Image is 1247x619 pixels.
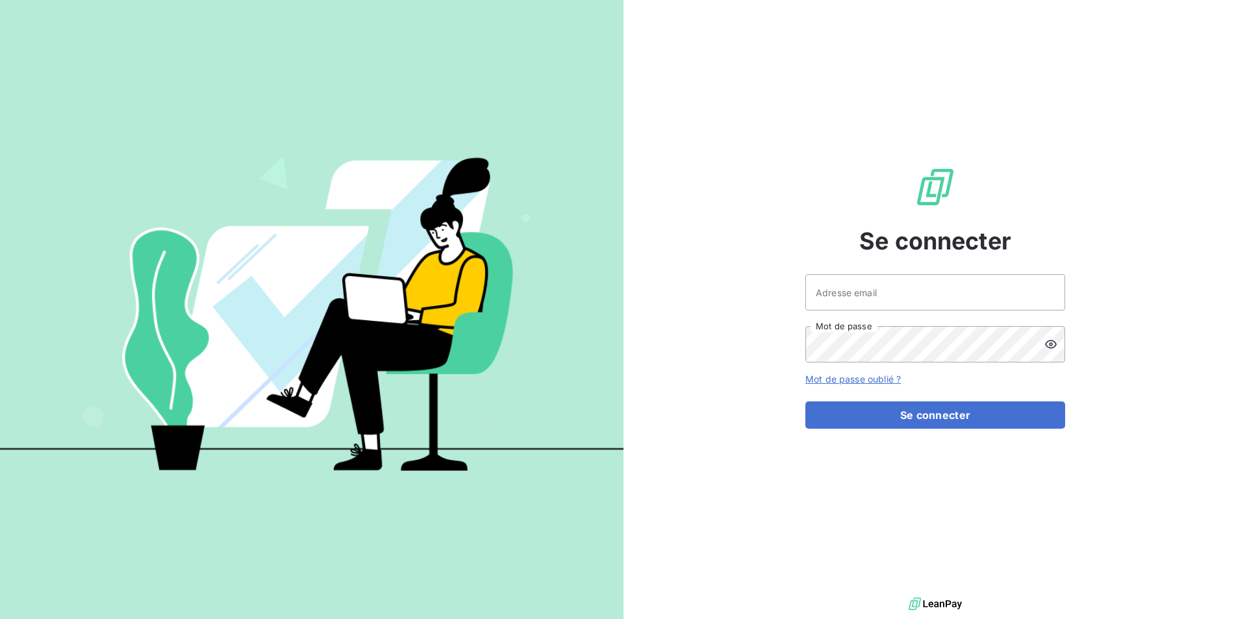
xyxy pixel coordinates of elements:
[909,594,962,614] img: logo
[805,373,901,385] a: Mot de passe oublié ?
[805,274,1065,310] input: placeholder
[805,401,1065,429] button: Se connecter
[859,223,1011,259] span: Se connecter
[914,166,956,208] img: Logo LeanPay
